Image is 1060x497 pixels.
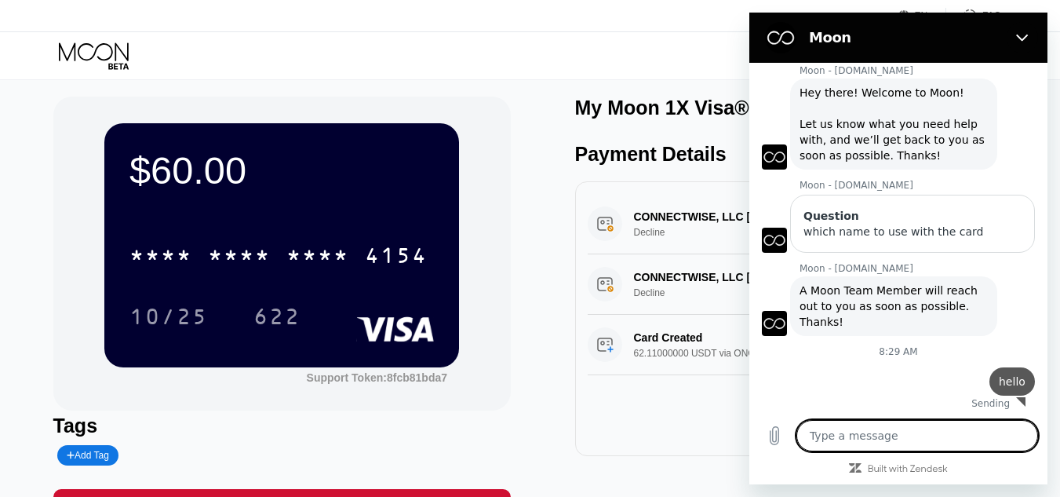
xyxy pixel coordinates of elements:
[129,148,434,192] div: $60.00
[53,415,511,437] div: Tags
[946,8,1001,24] div: FAQ
[898,8,946,24] div: EN
[67,450,109,461] div: Add Tag
[575,97,800,119] div: My Moon 1X Visa® Card
[307,371,447,384] div: Support Token:8fcb81bda7
[982,10,1001,21] div: FAQ
[749,13,1047,484] iframe: Messaging window
[253,306,301,331] div: 622
[118,297,220,336] div: 10/25
[365,245,428,270] div: 4154
[129,306,208,331] div: 10/25
[575,143,1033,166] div: Payment Details
[242,297,312,336] div: 622
[57,445,118,466] div: Add Tag
[915,10,928,21] div: EN
[307,371,447,384] div: Support Token: 8fcb81bda7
